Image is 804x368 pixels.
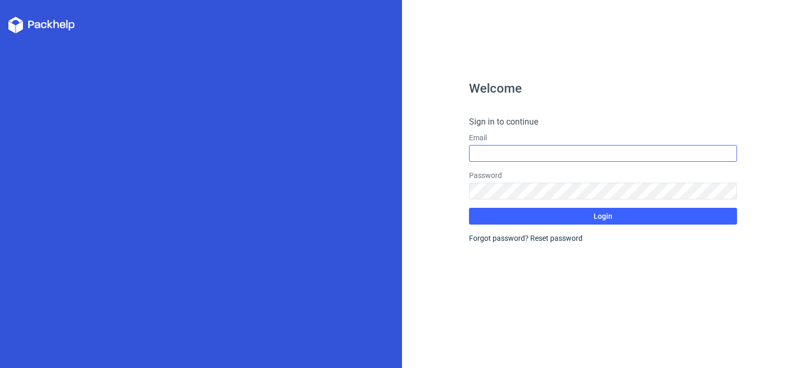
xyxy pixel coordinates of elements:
[530,234,583,242] a: Reset password
[469,170,737,181] label: Password
[469,82,737,95] h1: Welcome
[469,116,737,128] h4: Sign in to continue
[469,208,737,225] button: Login
[594,213,612,220] span: Login
[469,233,737,243] div: Forgot password?
[469,132,737,143] label: Email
